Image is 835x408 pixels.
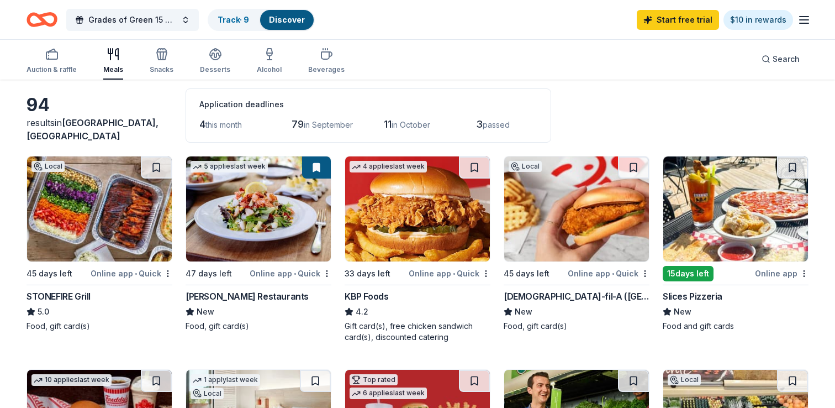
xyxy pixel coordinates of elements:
[292,118,304,130] span: 79
[191,374,260,386] div: 1 apply last week
[674,305,691,318] span: New
[103,65,123,74] div: Meals
[250,266,331,280] div: Online app Quick
[186,290,309,303] div: [PERSON_NAME] Restaurants
[199,118,205,130] span: 4
[345,156,490,261] img: Image for KBP Foods
[773,53,800,66] span: Search
[515,305,532,318] span: New
[308,43,345,80] button: Beverages
[186,156,331,332] a: Image for Cameron Mitchell Restaurants5 applieslast week47 days leftOnline app•Quick[PERSON_NAME]...
[350,161,427,172] div: 4 applies last week
[27,94,172,116] div: 94
[504,321,649,332] div: Food, gift card(s)
[504,156,649,332] a: Image for Chick-fil-A (Los Angeles)Local45 days leftOnline app•Quick[DEMOGRAPHIC_DATA]-fil-A ([GE...
[199,98,537,111] div: Application deadlines
[135,269,137,278] span: •
[345,267,390,280] div: 33 days left
[191,388,224,399] div: Local
[504,290,649,303] div: [DEMOGRAPHIC_DATA]-fil-A ([GEOGRAPHIC_DATA])
[345,156,490,343] a: Image for KBP Foods4 applieslast week33 days leftOnline app•QuickKBP Foods4.2Gift card(s), free c...
[668,374,701,385] div: Local
[27,156,172,261] img: Image for STONEFIRE Grill
[27,7,57,33] a: Home
[103,43,123,80] button: Meals
[350,374,398,385] div: Top rated
[483,120,510,129] span: passed
[197,305,214,318] span: New
[723,10,793,30] a: $10 in rewards
[409,266,490,280] div: Online app Quick
[186,321,331,332] div: Food, gift card(s)
[663,290,722,303] div: Slices Pizzeria
[345,321,490,343] div: Gift card(s), free chicken sandwich card(s), discounted catering
[308,65,345,74] div: Beverages
[31,161,65,172] div: Local
[753,48,808,70] button: Search
[392,120,430,129] span: in October
[27,117,158,142] span: in
[31,374,112,386] div: 10 applies last week
[191,161,268,172] div: 5 applies last week
[294,269,296,278] span: •
[568,266,649,280] div: Online app Quick
[476,118,483,130] span: 3
[150,65,173,74] div: Snacks
[27,156,172,332] a: Image for STONEFIRE GrillLocal45 days leftOnline app•QuickSTONEFIRE Grill5.0Food, gift card(s)
[27,321,172,332] div: Food, gift card(s)
[453,269,455,278] span: •
[186,267,232,280] div: 47 days left
[257,65,282,74] div: Alcohol
[663,156,808,332] a: Image for Slices Pizzeria15days leftOnline appSlices PizzeriaNewFood and gift cards
[27,116,172,143] div: results
[504,156,649,261] img: Image for Chick-fil-A (Los Angeles)
[27,43,77,80] button: Auction & raffle
[91,266,172,280] div: Online app Quick
[356,305,368,318] span: 4.2
[257,43,282,80] button: Alcohol
[384,118,392,130] span: 11
[27,117,158,142] span: [GEOGRAPHIC_DATA], [GEOGRAPHIC_DATA]
[663,321,808,332] div: Food and gift cards
[509,161,542,172] div: Local
[88,13,177,27] span: Grades of Green 15 Years of Impact Gala
[218,15,249,24] a: Track· 9
[208,9,315,31] button: Track· 9Discover
[38,305,49,318] span: 5.0
[612,269,614,278] span: •
[186,156,331,261] img: Image for Cameron Mitchell Restaurants
[200,65,230,74] div: Desserts
[637,10,719,30] a: Start free trial
[27,290,91,303] div: STONEFIRE Grill
[663,266,714,281] div: 15 days left
[200,43,230,80] button: Desserts
[663,156,808,261] img: Image for Slices Pizzeria
[269,15,305,24] a: Discover
[755,266,808,280] div: Online app
[66,9,199,31] button: Grades of Green 15 Years of Impact Gala
[150,43,173,80] button: Snacks
[205,120,242,129] span: this month
[27,267,72,280] div: 45 days left
[345,290,388,303] div: KBP Foods
[27,65,77,74] div: Auction & raffle
[504,267,549,280] div: 45 days left
[304,120,353,129] span: in September
[350,388,427,399] div: 6 applies last week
